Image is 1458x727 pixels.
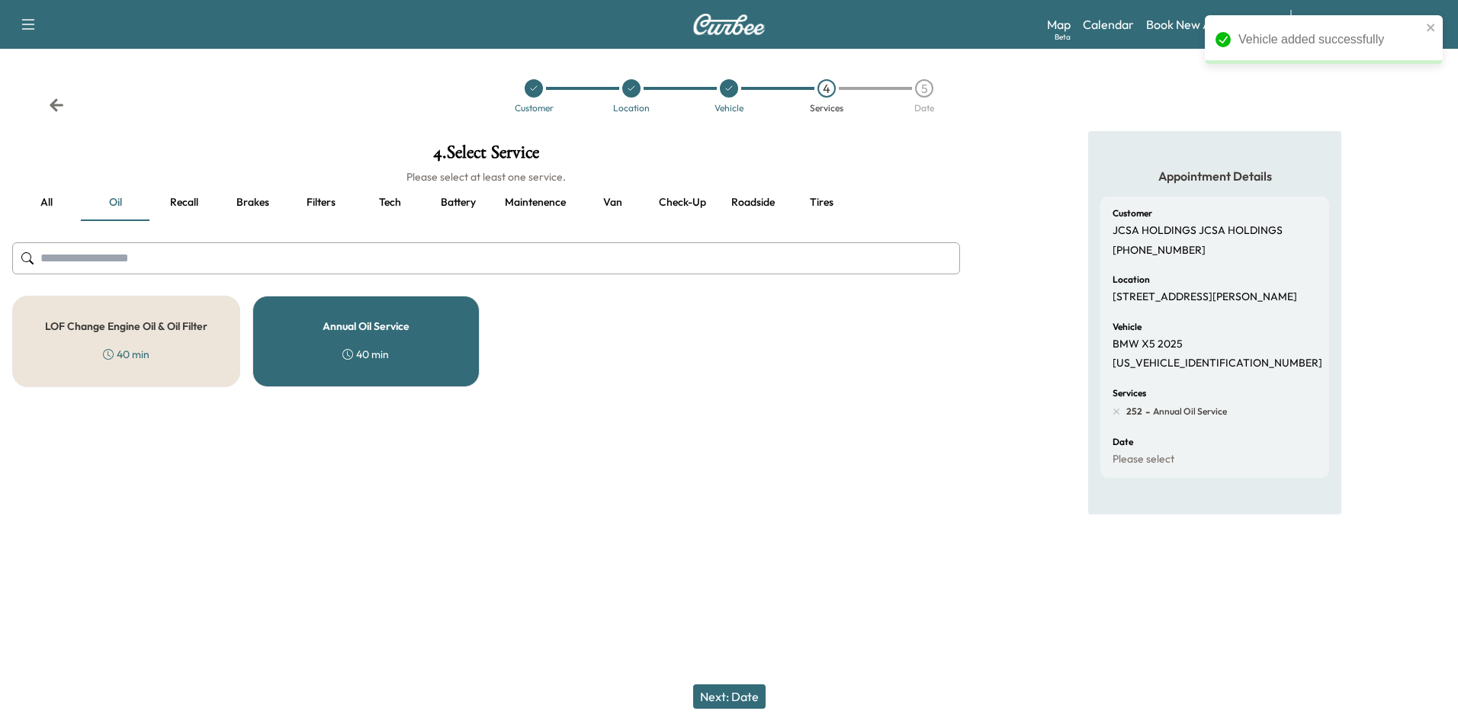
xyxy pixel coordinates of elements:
span: - [1142,404,1150,419]
h6: Customer [1113,209,1152,218]
p: [STREET_ADDRESS][PERSON_NAME] [1113,290,1297,304]
button: Filters [287,184,355,221]
span: 252 [1126,405,1142,418]
div: 40 min [342,347,389,362]
button: Oil [81,184,149,221]
h5: Annual Oil Service [323,321,409,331]
button: Maintenence [493,184,578,221]
div: Vehicle [715,104,743,113]
p: JCSA HOLDINGS JCSA HOLDINGS [1113,224,1283,238]
button: Recall [149,184,218,221]
a: Calendar [1083,15,1134,34]
a: MapBeta [1047,15,1071,34]
div: Date [914,104,934,113]
button: Brakes [218,184,287,221]
p: [PHONE_NUMBER] [1113,244,1206,258]
h5: LOF Change Engine Oil & Oil Filter [45,321,207,331]
button: close [1426,21,1437,34]
button: Van [578,184,647,221]
p: Please select [1113,453,1174,466]
img: Curbee Logo [692,14,766,35]
button: Check-up [647,184,718,221]
div: Vehicle added successfully [1238,30,1421,49]
div: Customer [515,104,554,113]
p: BMW X5 2025 [1113,338,1183,351]
div: basic tabs example [12,184,960,221]
div: Location [613,104,650,113]
h1: 4 . Select Service [12,143,960,169]
button: all [12,184,81,221]
button: Next: Date [693,684,766,709]
button: Tech [355,184,424,221]
div: Beta [1055,31,1071,43]
h6: Vehicle [1113,322,1142,331]
div: 4 [817,79,836,98]
h6: Date [1113,437,1133,447]
div: 5 [915,79,933,98]
span: Annual Oil Service [1150,405,1227,418]
h6: Please select at least one service. [12,169,960,184]
div: Back [49,98,64,113]
p: [US_VEHICLE_IDENTIFICATION_NUMBER] [1113,357,1322,370]
h6: Services [1113,389,1146,398]
button: Roadside [718,184,787,221]
button: Tires [787,184,856,221]
h5: Appointment Details [1100,168,1329,184]
button: Battery [424,184,493,221]
div: 40 min [103,347,149,362]
a: Book New Appointment [1146,15,1275,34]
div: Services [810,104,843,113]
h6: Location [1113,275,1150,284]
